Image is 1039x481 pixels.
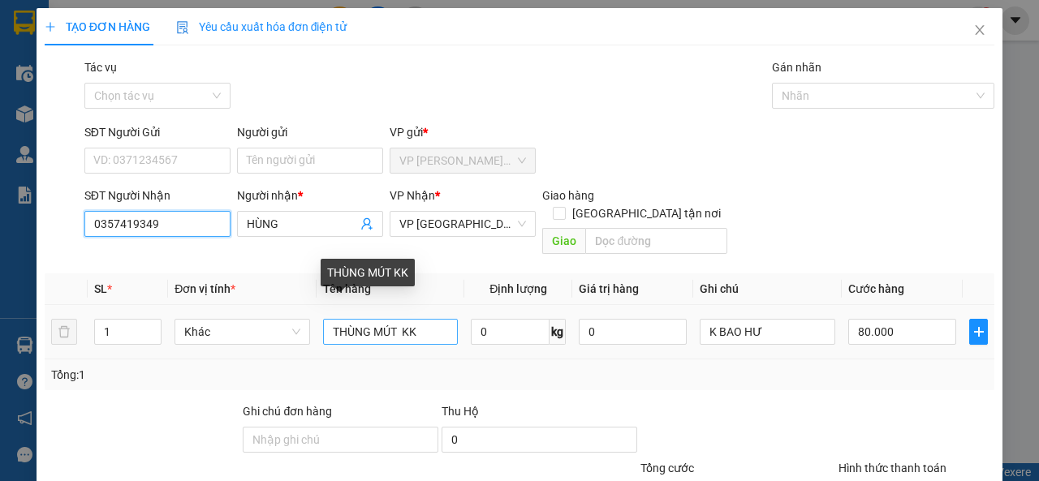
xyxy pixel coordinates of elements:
span: plus [970,325,987,338]
button: Close [957,8,1002,54]
span: Đơn vị tính [175,282,235,295]
span: Giao hàng [542,189,594,202]
span: Thu Hộ [442,405,479,418]
div: Người gửi [237,123,383,141]
span: plus [45,21,56,32]
input: Ghi Chú [700,319,835,345]
span: [GEOGRAPHIC_DATA] tận nơi [566,204,727,222]
span: Khác [184,320,300,344]
span: SL [94,282,107,295]
span: TẠO ĐƠN HÀNG [45,20,150,33]
input: VD: Bàn, Ghế [323,319,459,345]
div: SĐT Người Nhận [84,187,231,204]
span: Giá trị hàng [579,282,639,295]
button: plus [969,319,988,345]
input: 0 [579,319,687,345]
div: Người nhận [237,187,383,204]
input: Dọc đường [585,228,726,254]
span: close [973,24,986,37]
img: icon [176,21,189,34]
th: Ghi chú [693,273,842,305]
span: Yêu cầu xuất hóa đơn điện tử [176,20,347,33]
span: Tổng cước [640,462,694,475]
label: Tác vụ [84,61,117,74]
span: VP Bình Phú [399,212,526,236]
button: delete [51,319,77,345]
div: THÙNG MÚT KK [321,259,415,286]
span: kg [550,319,566,345]
label: Ghi chú đơn hàng [243,405,332,418]
div: VP gửi [390,123,536,141]
span: Giao [542,228,585,254]
span: VP Nhận [390,189,435,202]
label: Hình thức thanh toán [839,462,946,475]
span: user-add [360,217,373,230]
span: Định lượng [489,282,547,295]
input: Ghi chú đơn hàng [243,427,438,453]
div: Tổng: 1 [51,366,403,384]
div: SĐT Người Gửi [84,123,231,141]
span: Cước hàng [848,282,904,295]
label: Gán nhãn [772,61,821,74]
span: VP Trần Phú (Hàng) [399,148,526,173]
